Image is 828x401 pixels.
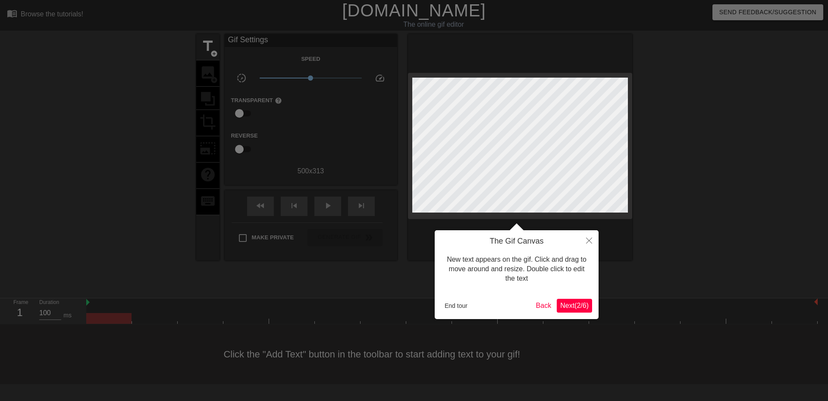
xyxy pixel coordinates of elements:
[560,302,589,309] span: Next ( 2 / 6 )
[441,246,592,292] div: New text appears on the gif. Click and drag to move around and resize. Double click to edit the text
[533,299,555,313] button: Back
[557,299,592,313] button: Next
[580,230,599,250] button: Close
[441,299,471,312] button: End tour
[441,237,592,246] h4: The Gif Canvas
